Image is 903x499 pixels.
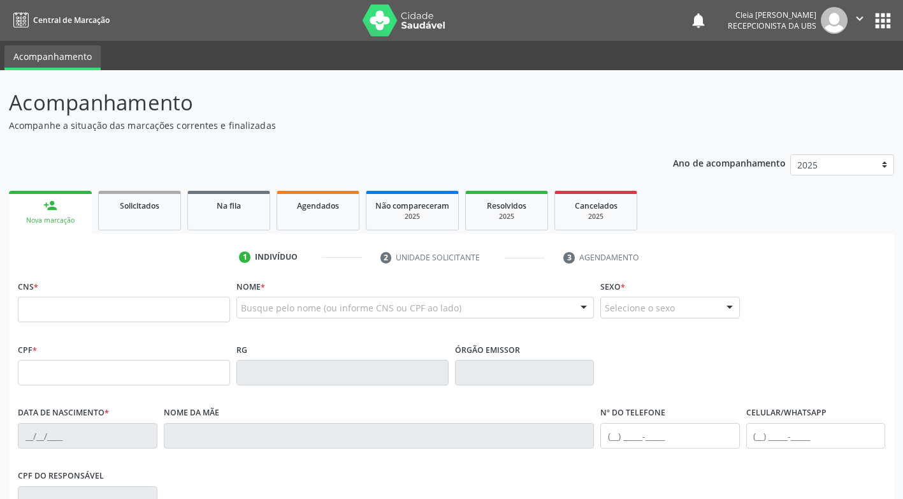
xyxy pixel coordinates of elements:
[455,340,520,360] label: Órgão emissor
[564,212,628,221] div: 2025
[18,466,104,486] label: CPF do responsável
[297,200,339,211] span: Agendados
[600,403,665,423] label: Nº do Telefone
[164,403,219,423] label: Nome da mãe
[728,20,816,31] span: Recepcionista da UBS
[239,251,250,263] div: 1
[43,198,57,212] div: person_add
[600,423,740,449] input: (__) _____-_____
[848,7,872,34] button: 
[9,119,628,132] p: Acompanhe a situação das marcações correntes e finalizadas
[18,403,109,423] label: Data de nascimento
[375,200,449,211] span: Não compareceram
[487,200,526,211] span: Resolvidos
[853,11,867,26] i: 
[9,10,110,31] a: Central de Marcação
[746,423,886,449] input: (__) _____-_____
[18,340,37,360] label: CPF
[4,45,101,70] a: Acompanhamento
[600,277,625,297] label: Sexo
[217,200,241,211] span: Na fila
[475,212,538,221] div: 2025
[255,251,298,263] div: Indivíduo
[690,11,707,29] button: notifications
[241,301,461,315] span: Busque pelo nome (ou informe CNS ou CPF ao lado)
[605,301,675,315] span: Selecione o sexo
[746,403,827,423] label: Celular/WhatsApp
[18,277,38,297] label: CNS
[33,15,110,26] span: Central de Marcação
[18,216,83,225] div: Nova marcação
[236,340,247,360] label: RG
[236,277,265,297] label: Nome
[821,7,848,34] img: img
[872,10,894,32] button: apps
[575,200,618,211] span: Cancelados
[728,10,816,20] div: Cleia [PERSON_NAME]
[673,154,786,170] p: Ano de acompanhamento
[18,423,157,449] input: __/__/____
[120,200,159,211] span: Solicitados
[9,87,628,119] p: Acompanhamento
[375,212,449,221] div: 2025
